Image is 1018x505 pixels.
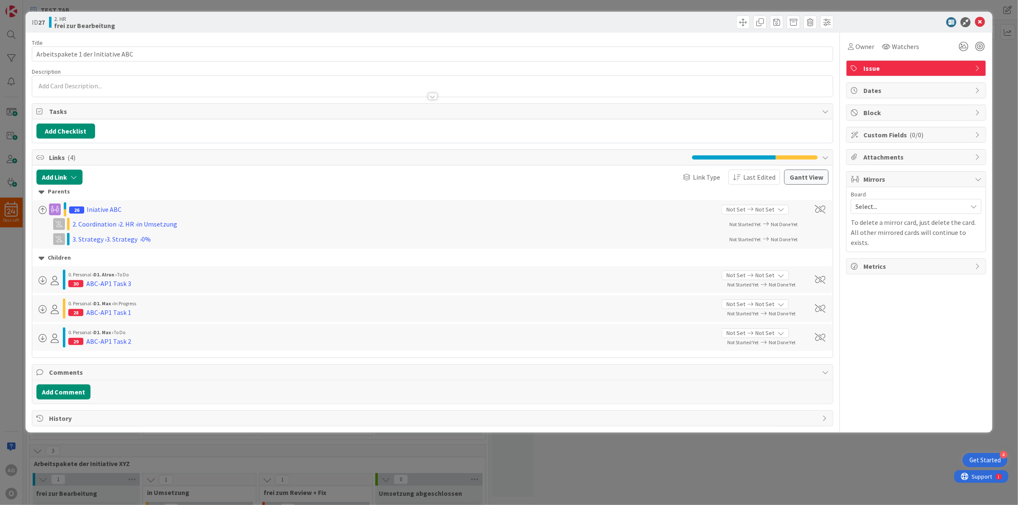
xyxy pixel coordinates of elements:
[54,22,115,29] b: frei zur Bearbeitung
[771,236,798,242] span: Not Done Yet
[726,300,745,309] span: Not Set
[892,41,919,52] span: Watchers
[38,18,45,26] b: 27
[36,170,83,185] button: Add Link
[851,217,982,247] p: To delete a mirror card, just delete the card. All other mirrored cards will continue to exists.
[18,1,38,11] span: Support
[855,201,963,212] span: Select...
[863,85,971,95] span: Dates
[693,172,720,182] span: Link Type
[726,205,745,214] span: Not Set
[32,46,834,62] input: type card name here...
[68,329,93,335] span: 0. Personal ›
[909,131,923,139] span: ( 0/0 )
[39,187,827,196] div: Parents
[114,300,136,307] span: In Progress
[784,170,829,185] button: Gantt View
[54,15,115,22] span: 2. HR
[36,124,95,139] button: Add Checklist
[863,261,971,271] span: Metrics
[32,68,61,75] span: Description
[863,152,971,162] span: Attachments
[969,456,1001,464] div: Get Started
[86,307,131,317] div: ABC-AP1 Task 1
[863,108,971,118] span: Block
[32,39,43,46] label: Title
[755,329,774,338] span: Not Set
[729,236,761,242] span: Not Started Yet
[68,300,93,307] span: 0. Personal ›
[729,170,780,185] button: Last Edited
[68,271,93,278] span: 0. Personal ›
[963,453,1008,467] div: Open Get Started checklist, remaining modules: 4
[44,3,46,10] div: 1
[87,204,121,214] div: Iniative ABC
[726,271,745,280] span: Not Set
[727,310,759,317] span: Not Started Yet
[863,130,971,140] span: Custom Fields
[755,271,774,280] span: Not Set
[726,329,745,338] span: Not Set
[49,152,688,162] span: Links
[769,310,796,317] span: Not Done Yet
[727,281,759,288] span: Not Started Yet
[36,384,90,399] button: Add Comment
[72,234,290,244] div: 3. Strategy › 3. Strategy › 0%
[769,339,796,345] span: Not Done Yet
[68,309,83,316] div: 28
[769,281,796,288] span: Not Done Yet
[93,329,114,335] b: D1. Max ›
[851,191,866,197] span: Board
[93,271,117,278] b: D1. Alrun ›
[69,206,84,214] span: 26
[1000,451,1008,459] div: 4
[32,17,45,27] span: ID
[771,221,798,227] span: Not Done Yet
[855,41,874,52] span: Owner
[72,219,290,229] div: 2. Coordination › 2. HR › in Umsetzung
[863,174,971,184] span: Mirrors
[755,205,774,214] span: Not Set
[86,278,131,289] div: ABC-AP1 Task 3
[49,106,818,116] span: Tasks
[755,300,774,309] span: Not Set
[86,336,131,346] div: ABC-AP1 Task 2
[67,153,75,162] span: ( 4 )
[743,172,775,182] span: Last Edited
[114,329,125,335] span: To Do
[39,253,827,263] div: Children
[863,63,971,73] span: Issue
[68,280,83,287] div: 30
[49,367,818,377] span: Comments
[68,338,83,345] div: 29
[727,339,759,345] span: Not Started Yet
[729,221,761,227] span: Not Started Yet
[117,271,129,278] span: To Do
[93,300,114,307] b: D1. Max ›
[49,413,818,423] span: History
